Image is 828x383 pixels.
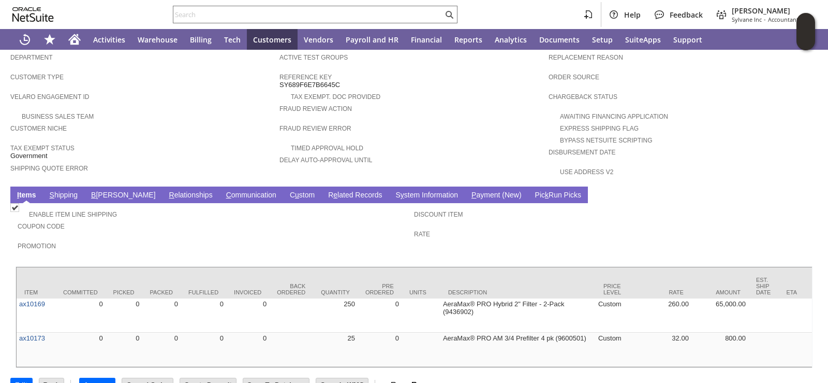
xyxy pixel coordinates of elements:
[489,29,533,50] a: Analytics
[411,35,442,45] span: Financial
[142,299,181,333] td: 0
[346,35,398,45] span: Payroll and HR
[150,289,173,295] div: Packed
[560,125,639,132] a: Express Shipping Flag
[291,93,380,101] a: Tax Exempt. Doc Provided
[619,29,667,50] a: SuiteApps
[12,29,37,50] a: Recent Records
[699,289,741,295] div: Amount
[732,16,762,23] span: Sylvane Inc
[440,333,596,367] td: AeraMax® PRO AM 3/4 Prefilter 4 pk (9600501)
[339,29,405,50] a: Payroll and HR
[786,289,797,295] div: ETA
[603,283,627,295] div: Price Level
[279,74,332,81] a: Reference Key
[50,191,54,199] span: S
[539,35,580,45] span: Documents
[169,191,174,199] span: R
[495,35,527,45] span: Analytics
[321,289,350,295] div: Quantity
[549,74,599,81] a: Order Source
[533,191,584,201] a: PickRun Picks
[181,299,226,333] td: 0
[24,289,48,295] div: Item
[247,29,298,50] a: Customers
[634,299,691,333] td: 260.00
[29,211,117,218] a: Enable Item Line Shipping
[358,333,402,367] td: 0
[279,125,351,132] a: Fraud Review Error
[448,289,588,295] div: Description
[138,35,178,45] span: Warehouse
[184,29,218,50] a: Billing
[670,10,703,20] span: Feedback
[592,35,613,45] span: Setup
[326,191,385,201] a: Related Records
[91,191,96,199] span: B
[667,29,708,50] a: Support
[224,191,279,201] a: Communication
[279,54,348,61] a: Active Test Groups
[642,289,684,295] div: Rate
[190,35,212,45] span: Billing
[18,243,56,250] a: Promotion
[93,35,125,45] span: Activities
[234,289,261,295] div: Invoiced
[624,10,641,20] span: Help
[405,29,448,50] a: Financial
[586,29,619,50] a: Setup
[62,29,87,50] a: Home
[19,334,45,342] a: ax10173
[448,29,489,50] a: Reports
[764,16,766,23] span: -
[313,333,358,367] td: 25
[304,35,333,45] span: Vendors
[596,333,634,367] td: Custom
[22,113,94,120] a: Business Sales Team
[19,300,45,308] a: ax10169
[188,289,218,295] div: Fulfilled
[549,93,617,101] a: Chargeback Status
[10,125,67,132] a: Customer Niche
[414,231,430,238] a: Rate
[560,113,668,120] a: Awaiting Financing Application
[469,191,524,201] a: Payment (New)
[799,189,811,201] a: Unrolled view on
[471,191,476,199] span: P
[333,191,337,199] span: e
[10,152,48,160] span: Government
[454,35,482,45] span: Reports
[358,299,402,333] td: 0
[88,191,158,201] a: B[PERSON_NAME]
[279,105,352,112] a: Fraud Review Action
[533,29,586,50] a: Documents
[226,299,269,333] td: 0
[37,29,62,50] div: Shortcuts
[19,33,31,46] svg: Recent Records
[732,6,809,16] span: [PERSON_NAME]
[291,145,363,152] a: Timed Approval Hold
[440,299,596,333] td: AeraMax® PRO Hybrid 2" Filter - 2-Pack (9436902)
[443,8,455,21] svg: Search
[756,277,771,295] div: Est. Ship Date
[691,333,748,367] td: 800.00
[68,33,81,46] svg: Home
[796,32,815,51] span: Oracle Guided Learning Widget. To move around, please hold and drag
[113,289,135,295] div: Picked
[365,283,394,295] div: Pre Ordered
[218,29,247,50] a: Tech
[10,145,75,152] a: Tax Exempt Status
[224,35,241,45] span: Tech
[796,13,815,50] iframe: Click here to launch Oracle Guided Learning Help Panel
[673,35,702,45] span: Support
[277,283,305,295] div: Back Ordered
[106,299,142,333] td: 0
[393,191,461,201] a: System Information
[47,191,81,201] a: Shipping
[131,29,184,50] a: Warehouse
[63,289,98,295] div: Committed
[87,29,131,50] a: Activities
[55,299,106,333] td: 0
[279,81,340,89] span: SY689F6E7B6645C
[10,203,19,212] img: Checked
